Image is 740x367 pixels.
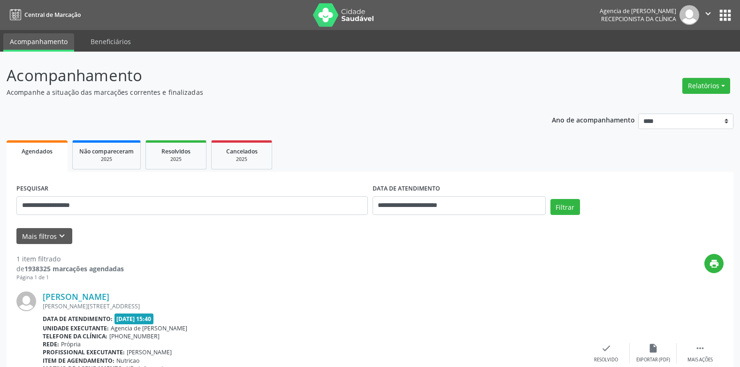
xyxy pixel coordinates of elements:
[43,302,583,310] div: [PERSON_NAME][STREET_ADDRESS]
[550,199,580,215] button: Filtrar
[43,348,125,356] b: Profissional executante:
[682,78,730,94] button: Relatórios
[7,64,515,87] p: Acompanhamento
[648,343,658,353] i: insert_drive_file
[24,264,124,273] strong: 1938325 marcações agendadas
[43,324,109,332] b: Unidade executante:
[601,343,611,353] i: check
[79,147,134,155] span: Não compareceram
[161,147,191,155] span: Resolvidos
[601,15,676,23] span: Recepcionista da clínica
[703,8,713,19] i: 
[717,7,733,23] button: apps
[61,340,81,348] span: Própria
[594,357,618,363] div: Resolvido
[16,182,48,196] label: PESQUISAR
[695,343,705,353] i: 
[84,33,137,50] a: Beneficiários
[218,156,265,163] div: 2025
[43,357,114,365] b: Item de agendamento:
[127,348,172,356] span: [PERSON_NAME]
[16,274,124,282] div: Página 1 de 1
[111,324,187,332] span: Agencia de [PERSON_NAME]
[22,147,53,155] span: Agendados
[43,332,107,340] b: Telefone da clínica:
[709,259,719,269] i: print
[7,7,81,23] a: Central de Marcação
[636,357,670,363] div: Exportar (PDF)
[116,357,139,365] span: Nutricao
[16,264,124,274] div: de
[153,156,199,163] div: 2025
[679,5,699,25] img: img
[687,357,713,363] div: Mais ações
[704,254,724,273] button: print
[16,291,36,311] img: img
[43,315,113,323] b: Data de atendimento:
[43,291,109,302] a: [PERSON_NAME]
[109,332,160,340] span: [PHONE_NUMBER]
[114,313,154,324] span: [DATE] 15:40
[552,114,635,125] p: Ano de acompanhamento
[373,182,440,196] label: DATA DE ATENDIMENTO
[16,228,72,245] button: Mais filtroskeyboard_arrow_down
[16,254,124,264] div: 1 item filtrado
[7,87,515,97] p: Acompanhe a situação das marcações correntes e finalizadas
[3,33,74,52] a: Acompanhamento
[699,5,717,25] button: 
[57,231,67,241] i: keyboard_arrow_down
[226,147,258,155] span: Cancelados
[24,11,81,19] span: Central de Marcação
[43,340,59,348] b: Rede:
[600,7,676,15] div: Agencia de [PERSON_NAME]
[79,156,134,163] div: 2025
